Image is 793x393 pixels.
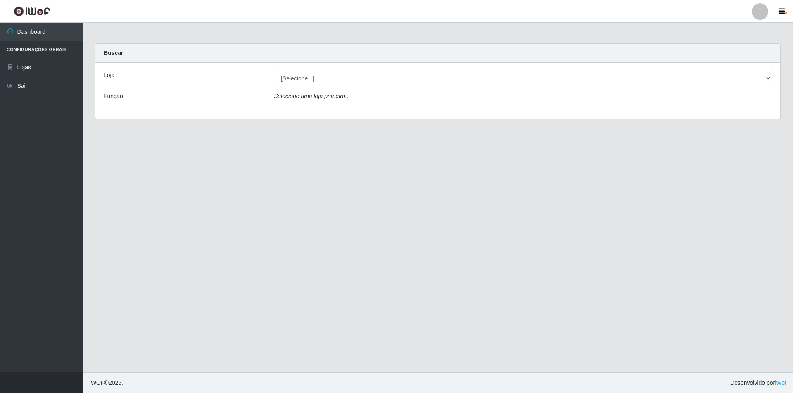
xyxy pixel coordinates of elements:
span: © 2025 . [89,379,123,387]
label: Função [104,92,123,101]
label: Loja [104,71,114,80]
span: IWOF [89,379,104,386]
i: Selecione uma loja primeiro... [274,93,350,99]
strong: Buscar [104,49,123,56]
img: CoreUI Logo [14,6,50,16]
a: iWof [775,379,786,386]
span: Desenvolvido por [730,379,786,387]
